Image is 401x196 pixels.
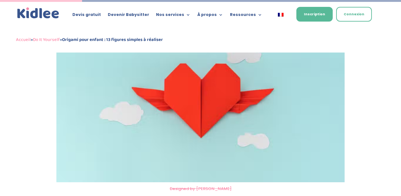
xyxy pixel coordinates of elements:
a: Devis gratuit [72,13,101,19]
a: Ressources [230,13,262,19]
a: Designed by [PERSON_NAME] [170,186,232,192]
a: Accueil [16,36,31,43]
img: Origami pour enfant : un cœur en origami [56,21,345,182]
a: Connexion [336,7,372,22]
a: Devenir Babysitter [108,13,149,19]
a: Kidlee Logo [16,6,60,20]
a: Inscription [296,7,333,22]
img: logo_kidlee_bleu [16,6,60,20]
a: Do It Yourself [33,36,60,43]
a: À propos [197,13,223,19]
strong: Origami pour enfant : 13 figures simples à réaliser [62,36,163,43]
a: Nos services [156,13,190,19]
img: Français [278,13,284,17]
span: » » [16,36,163,43]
